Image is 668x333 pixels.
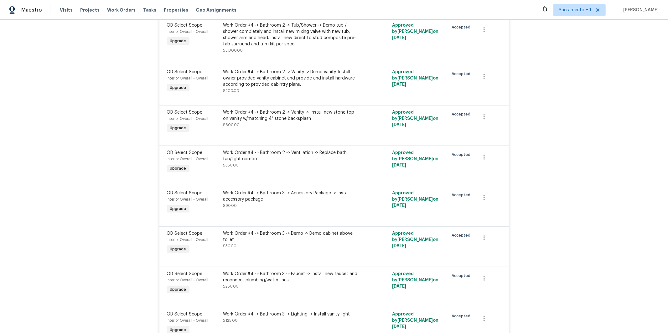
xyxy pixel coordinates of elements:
[452,71,473,77] span: Accepted
[167,197,209,201] span: Interior Overall - Overall
[164,7,188,13] span: Properties
[223,109,360,122] div: Work Order #4 -> Bathroom 2 -> Vanity -> Install new stone top on vanity w/matching 4" stone back...
[452,313,473,319] span: Accepted
[223,311,360,317] div: Work Order #4 -> Bathroom 3 -> Lighting -> Install vanity light
[392,231,438,248] span: Approved by [PERSON_NAME] on
[223,69,360,88] div: Work Order #4 -> Bathroom 2 -> Vanity -> Demo vanity. Install owner provided vanity cabinet and p...
[223,22,360,47] div: Work Order #4 -> Bathroom 2 -> Tub/Shower -> Demo tub / shower completely and install new mixing ...
[167,278,209,282] span: Interior Overall - Overall
[223,123,240,127] span: $600.00
[392,82,406,87] span: [DATE]
[621,7,659,13] span: [PERSON_NAME]
[392,312,438,329] span: Approved by [PERSON_NAME] on
[452,24,473,30] span: Accepted
[223,150,360,162] div: Work Order #4 -> Bathroom 2 -> Ventilation -> Replace bath fan/light combo
[452,232,473,238] span: Accepted
[392,163,406,167] span: [DATE]
[392,325,406,329] span: [DATE]
[452,273,473,279] span: Accepted
[223,230,360,243] div: Work Order #4 -> Bathroom 3 -> Demo -> Demo cabinet above toilet
[167,238,209,242] span: Interior Overall - Overall
[168,165,189,172] span: Upgrade
[168,246,189,252] span: Upgrade
[167,157,209,161] span: Interior Overall - Overall
[60,7,73,13] span: Visits
[392,110,438,127] span: Approved by [PERSON_NAME] on
[223,163,239,167] span: $350.00
[167,312,203,316] span: OD Select Scope
[168,38,189,44] span: Upgrade
[392,23,438,40] span: Approved by [PERSON_NAME] on
[452,151,473,158] span: Accepted
[452,111,473,117] span: Accepted
[392,191,438,208] span: Approved by [PERSON_NAME] on
[392,36,406,40] span: [DATE]
[168,85,189,91] span: Upgrade
[167,151,203,155] span: OD Select Scope
[167,110,203,115] span: OD Select Scope
[167,231,203,236] span: OD Select Scope
[167,191,203,195] span: OD Select Scope
[80,7,100,13] span: Projects
[392,203,406,208] span: [DATE]
[223,190,360,202] div: Work Order #4 -> Bathroom 3 -> Accessory Package -> Install accessory package
[167,117,209,120] span: Interior Overall - Overall
[223,244,237,248] span: $30.00
[452,192,473,198] span: Accepted
[392,70,438,87] span: Approved by [PERSON_NAME] on
[223,319,238,322] span: $125.00
[167,30,209,33] span: Interior Overall - Overall
[167,23,203,28] span: OD Select Scope
[167,319,209,322] span: Interior Overall - Overall
[21,7,42,13] span: Maestro
[167,272,203,276] span: OD Select Scope
[223,89,240,93] span: $200.00
[168,206,189,212] span: Upgrade
[168,327,189,333] span: Upgrade
[168,125,189,131] span: Upgrade
[392,272,438,289] span: Approved by [PERSON_NAME] on
[167,70,203,74] span: OD Select Scope
[392,284,406,289] span: [DATE]
[168,286,189,293] span: Upgrade
[143,8,156,12] span: Tasks
[196,7,236,13] span: Geo Assignments
[107,7,136,13] span: Work Orders
[223,49,243,52] span: $3,000.00
[223,271,360,283] div: Work Order #4 -> Bathroom 3 -> Faucet -> Install new faucet and reconnect plumbing/water lines
[392,244,406,248] span: [DATE]
[223,204,237,207] span: $90.00
[167,76,209,80] span: Interior Overall - Overall
[392,123,406,127] span: [DATE]
[559,7,591,13] span: Sacramento + 1
[392,151,438,167] span: Approved by [PERSON_NAME] on
[223,284,239,288] span: $250.00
